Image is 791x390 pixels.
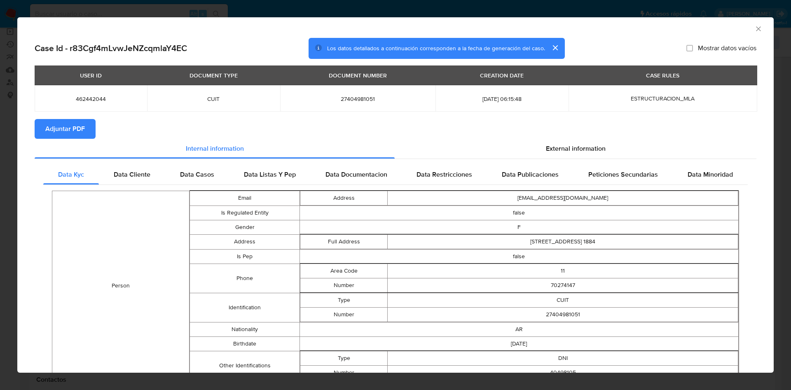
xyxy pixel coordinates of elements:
td: [EMAIL_ADDRESS][DOMAIN_NAME] [388,191,738,205]
div: CREATION DATE [475,68,529,82]
span: Data Minoridad [688,170,733,179]
span: Los datos detallados a continuación corresponden a la fecha de generación del caso. [327,44,545,52]
span: Mostrar datos vacíos [698,44,756,52]
div: Detailed info [35,139,756,159]
td: false [300,206,738,220]
span: External information [546,144,606,153]
td: Type [300,293,388,307]
td: Is Pep [190,249,300,264]
td: Identification [190,293,300,322]
td: Type [300,351,388,365]
div: closure-recommendation-modal [17,17,774,373]
button: Cerrar ventana [754,25,762,32]
td: [DATE] [300,336,738,351]
td: Gender [190,220,300,234]
td: false [300,249,738,264]
td: Email [190,191,300,206]
td: 27404981051 [388,307,738,322]
td: Phone [190,264,300,293]
div: CASE RULES [641,68,684,82]
td: AR [300,322,738,336]
input: Mostrar datos vacíos [686,45,693,51]
button: Adjuntar PDF [35,119,96,139]
td: Address [190,234,300,249]
div: USER ID [75,68,107,82]
span: Data Kyc [58,170,84,179]
td: Address [300,191,388,205]
td: 40498105 [388,365,738,380]
div: Detailed internal info [43,165,748,184]
td: 70274147 [388,278,738,292]
span: Adjuntar PDF [45,120,85,138]
span: ESTRUCTURACION_MLA [631,94,695,103]
td: DNI [388,351,738,365]
button: cerrar [545,38,565,58]
span: [DATE] 06:15:48 [445,95,559,103]
span: Data Publicaciones [502,170,559,179]
span: Data Restricciones [417,170,472,179]
span: Data Cliente [114,170,150,179]
td: Number [300,307,388,322]
td: Area Code [300,264,388,278]
td: 11 [388,264,738,278]
td: CUIT [388,293,738,307]
td: Nationality [190,322,300,336]
h2: Case Id - r83Cgf4mLvwJeNZcqmlaY4EC [35,43,187,54]
div: DOCUMENT TYPE [185,68,243,82]
div: DOCUMENT NUMBER [324,68,392,82]
td: Person [52,191,190,381]
span: Data Casos [180,170,214,179]
span: 27404981051 [290,95,426,103]
span: Data Listas Y Pep [244,170,296,179]
td: Is Regulated Entity [190,206,300,220]
span: CUIT [157,95,270,103]
span: Data Documentacion [325,170,387,179]
td: Birthdate [190,336,300,351]
td: Number [300,278,388,292]
span: Internal information [186,144,244,153]
span: 462442044 [44,95,137,103]
td: [STREET_ADDRESS] 1884 [388,234,738,249]
td: Number [300,365,388,380]
span: Peticiones Secundarias [588,170,658,179]
td: Full Address [300,234,388,249]
td: Other Identifications [190,351,300,380]
td: F [300,220,738,234]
